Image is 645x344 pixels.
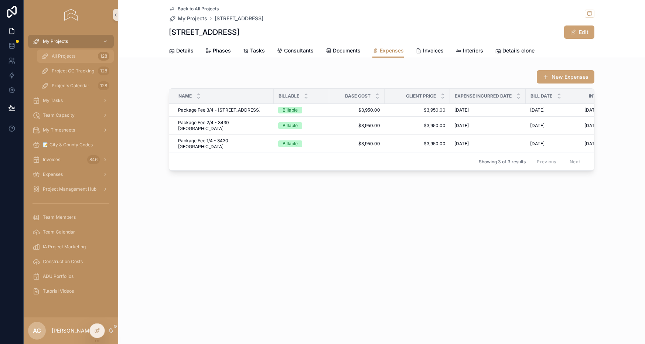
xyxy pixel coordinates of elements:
[43,259,83,265] span: Construction Costs
[389,141,446,147] a: $3,950.00
[28,211,114,224] a: Team Members
[584,141,599,147] span: [DATE]
[283,107,298,113] div: Billable
[52,68,94,74] span: Project GC Tracking
[345,93,371,99] span: Base Cost
[28,270,114,283] a: ADU Portfolios
[589,93,620,99] span: Invoice Date
[178,120,269,132] a: Package Fee 2/4 - 3430 [GEOGRAPHIC_DATA]
[502,47,535,54] span: Details clone
[178,107,269,113] a: Package Fee 3/4 - [STREET_ADDRESS]
[28,168,114,181] a: Expenses
[178,6,219,12] span: Back to All Projects
[325,44,361,59] a: Documents
[28,225,114,239] a: Team Calendar
[455,93,512,99] span: Expense Incurred Date
[28,94,114,107] a: My Tasks
[87,155,100,164] div: 846
[530,107,545,113] span: [DATE]
[454,107,469,113] span: [DATE]
[178,107,260,113] span: Package Fee 3/4 - [STREET_ADDRESS]
[279,93,299,99] span: Billable
[98,52,109,61] div: 128
[372,44,404,58] a: Expenses
[43,157,60,163] span: Invoices
[584,141,631,147] a: [DATE]
[278,122,325,129] a: Billable
[28,240,114,253] a: IA Project Marketing
[43,186,96,192] span: Project Management Hub
[43,127,75,133] span: My Timesheets
[37,50,114,63] a: All Projects128
[584,123,631,129] a: [DATE]
[43,112,75,118] span: Team Capacity
[205,44,231,59] a: Phases
[537,70,594,84] button: New Expenses
[530,123,580,129] a: [DATE]
[584,123,599,129] span: [DATE]
[278,140,325,147] a: Billable
[334,141,380,147] span: $3,950.00
[495,44,535,59] a: Details clone
[454,123,469,129] span: [DATE]
[178,138,269,150] a: Package Fee 1/4 - 3430 [GEOGRAPHIC_DATA]
[28,35,114,48] a: My Projects
[283,122,298,129] div: Billable
[169,15,207,22] a: My Projects
[250,47,265,54] span: Tasks
[24,30,118,307] div: scrollable content
[243,44,265,59] a: Tasks
[530,141,580,147] a: [DATE]
[454,141,469,147] span: [DATE]
[584,107,599,113] span: [DATE]
[176,47,194,54] span: Details
[530,93,552,99] span: Bill Date
[406,93,436,99] span: Client Price
[530,123,545,129] span: [DATE]
[334,123,380,129] a: $3,950.00
[37,64,114,78] a: Project GC Tracking128
[334,107,380,113] a: $3,950.00
[43,38,68,44] span: My Projects
[169,44,194,59] a: Details
[43,288,74,294] span: Tutorial Videos
[389,123,446,129] a: $3,950.00
[64,9,77,21] img: App logo
[416,44,444,59] a: Invoices
[28,255,114,268] a: Construction Costs
[169,27,239,37] h1: [STREET_ADDRESS]
[215,15,263,22] a: [STREET_ADDRESS]
[28,285,114,298] a: Tutorial Videos
[283,140,298,147] div: Billable
[28,138,114,151] a: 📝 City & County Codes
[333,47,361,54] span: Documents
[479,159,526,165] span: Showing 3 of 3 results
[43,171,63,177] span: Expenses
[530,107,580,113] a: [DATE]
[37,79,114,92] a: Projects Calendar128
[454,123,521,129] a: [DATE]
[178,15,207,22] span: My Projects
[389,107,446,113] span: $3,950.00
[564,25,594,39] button: Edit
[28,123,114,137] a: My Timesheets
[52,327,94,334] p: [PERSON_NAME]
[98,67,109,75] div: 128
[454,141,521,147] a: [DATE]
[169,6,219,12] a: Back to All Projects
[28,183,114,196] a: Project Management Hub
[43,214,76,220] span: Team Members
[455,44,483,59] a: Interiors
[463,47,483,54] span: Interiors
[98,81,109,90] div: 128
[52,53,75,59] span: All Projects
[43,98,63,103] span: My Tasks
[52,83,89,89] span: Projects Calendar
[380,47,404,54] span: Expenses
